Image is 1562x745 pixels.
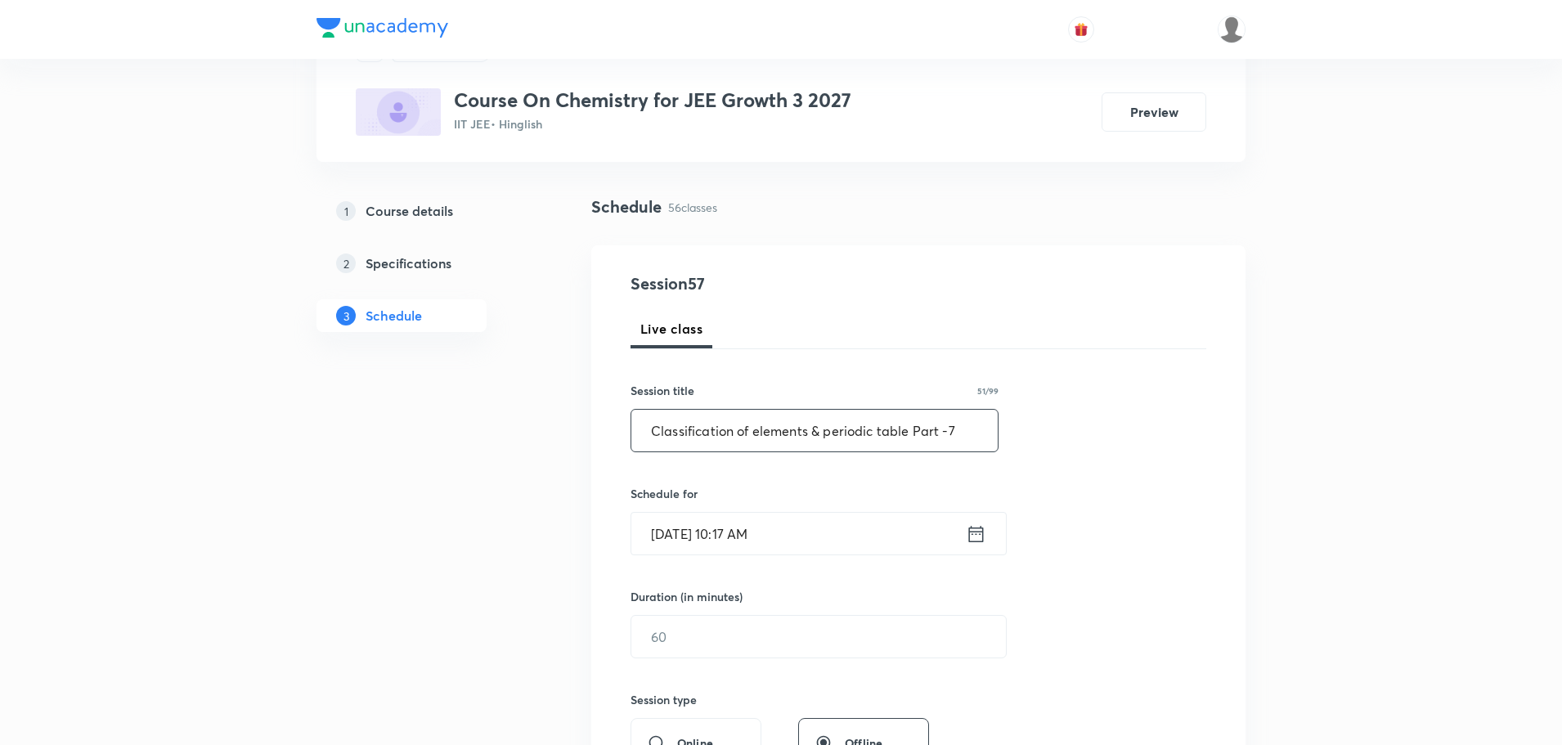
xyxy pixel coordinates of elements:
[1102,92,1206,132] button: Preview
[336,201,356,221] p: 1
[1068,16,1094,43] button: avatar
[1074,22,1088,37] img: avatar
[591,195,662,219] h4: Schedule
[316,18,448,42] a: Company Logo
[631,485,999,502] h6: Schedule for
[631,616,1006,657] input: 60
[356,88,441,136] img: D1674E04-A2C9-461B-BBFA-15F08FC214E3_plus.png
[316,195,539,227] a: 1Course details
[454,88,851,112] h3: Course On Chemistry for JEE Growth 3 2027
[631,382,694,399] h6: Session title
[366,201,453,221] h5: Course details
[668,199,717,216] p: 56 classes
[366,254,451,273] h5: Specifications
[631,410,998,451] input: A great title is short, clear and descriptive
[631,691,697,708] h6: Session type
[640,319,702,339] span: Live class
[977,387,999,395] p: 51/99
[631,588,743,605] h6: Duration (in minutes)
[366,306,422,325] h5: Schedule
[631,272,929,296] h4: Session 57
[336,306,356,325] p: 3
[316,247,539,280] a: 2Specifications
[336,254,356,273] p: 2
[1218,16,1246,43] img: Vivek Patil
[454,115,851,132] p: IIT JEE • Hinglish
[316,18,448,38] img: Company Logo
